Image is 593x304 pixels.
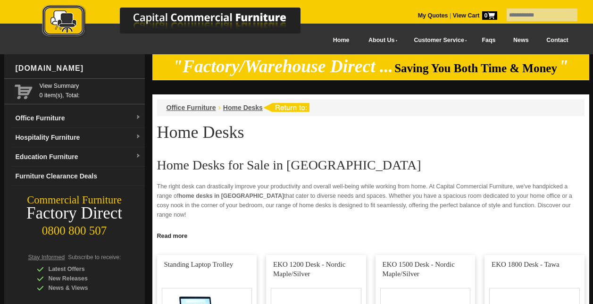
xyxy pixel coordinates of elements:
[358,30,403,51] a: About Us
[16,5,346,42] a: Capital Commercial Furniture Logo
[4,220,145,237] div: 0800 800 507
[12,128,145,147] a: Hospitality Furnituredropdown
[40,81,141,99] span: 0 item(s), Total:
[68,254,121,261] span: Subscribe to receive:
[12,54,145,83] div: [DOMAIN_NAME]
[157,227,585,241] h2: The Best Home Desks NZ Has To Offer
[473,30,505,51] a: Faqs
[223,104,263,111] a: Home Desks
[559,57,568,76] em: "
[263,103,309,112] img: return to
[157,123,585,141] h1: Home Desks
[173,57,393,76] em: "Factory/Warehouse Direct ...
[157,182,585,220] p: The right desk can drastically improve your productivity and overall well-being while working fro...
[135,115,141,120] img: dropdown
[537,30,577,51] a: Contact
[451,12,497,19] a: View Cart0
[418,12,448,19] a: My Quotes
[403,30,473,51] a: Customer Service
[453,12,497,19] strong: View Cart
[482,11,497,20] span: 0
[4,194,145,207] div: Commercial Furniture
[4,207,145,220] div: Factory Direct
[37,283,126,293] div: News & Views
[12,109,145,128] a: Office Furnituredropdown
[12,167,145,186] a: Furniture Clearance Deals
[12,147,145,167] a: Education Furnituredropdown
[218,103,221,112] li: ›
[28,254,65,261] span: Stay Informed
[135,134,141,140] img: dropdown
[152,229,589,241] a: Click to read more
[167,104,216,111] a: Office Furniture
[37,264,126,274] div: Latest Offers
[135,153,141,159] img: dropdown
[504,30,537,51] a: News
[178,193,284,199] strong: home desks in [GEOGRAPHIC_DATA]
[37,274,126,283] div: New Releases
[157,158,585,172] h2: Home Desks for Sale in [GEOGRAPHIC_DATA]
[40,81,141,91] a: View Summary
[16,5,346,39] img: Capital Commercial Furniture Logo
[394,62,557,75] span: Saving You Both Time & Money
